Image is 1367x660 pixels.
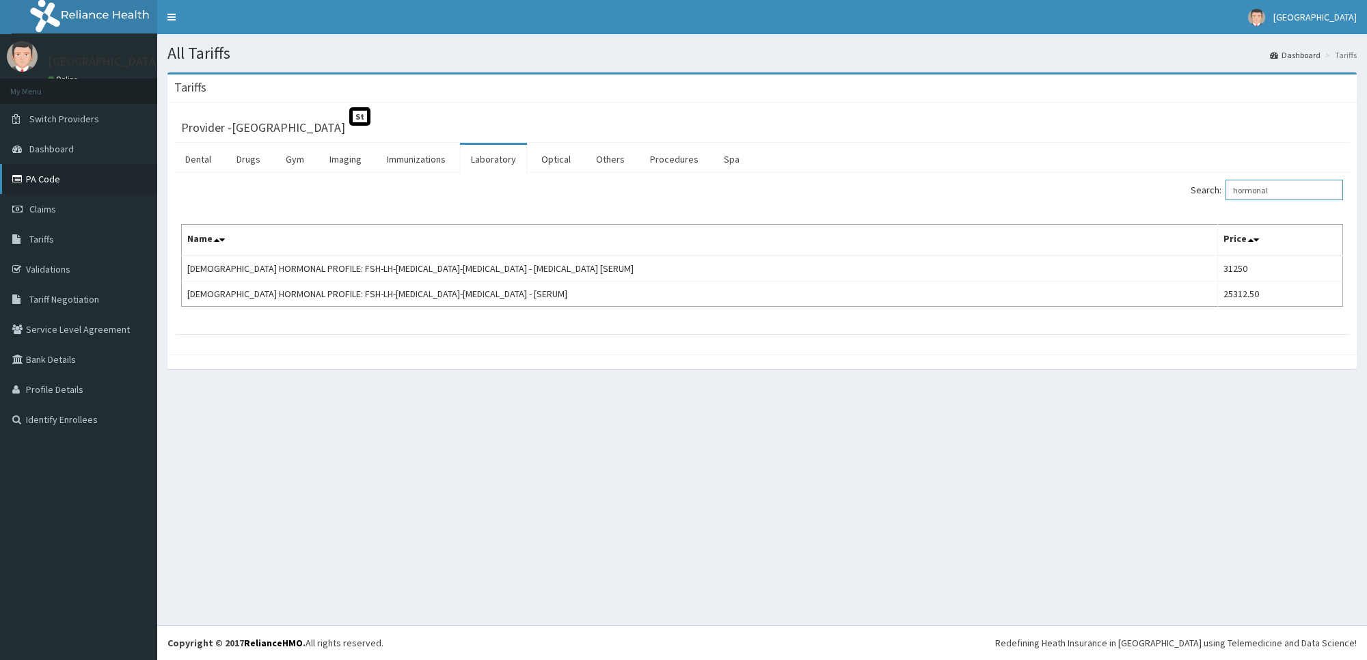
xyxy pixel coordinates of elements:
span: Tariffs [29,233,54,245]
label: Search: [1191,180,1343,200]
td: 31250 [1217,256,1342,281]
a: Online [48,74,81,84]
a: Dashboard [1270,49,1321,61]
footer: All rights reserved. [157,625,1367,660]
li: Tariffs [1322,49,1357,61]
h1: All Tariffs [167,44,1357,62]
a: Spa [713,145,750,174]
td: [DEMOGRAPHIC_DATA] HORMONAL PROFILE: FSH-LH-[MEDICAL_DATA]-[MEDICAL_DATA] - [SERUM] [182,281,1218,307]
td: 25312.50 [1217,281,1342,307]
a: Others [585,145,636,174]
div: Redefining Heath Insurance in [GEOGRAPHIC_DATA] using Telemedicine and Data Science! [995,636,1357,650]
img: User Image [7,41,38,72]
span: [GEOGRAPHIC_DATA] [1273,11,1357,23]
span: Switch Providers [29,113,99,125]
span: Claims [29,203,56,215]
h3: Tariffs [174,81,206,94]
td: [DEMOGRAPHIC_DATA] HORMONAL PROFILE: FSH-LH-[MEDICAL_DATA]-[MEDICAL_DATA] - [MEDICAL_DATA] [SERUM] [182,256,1218,281]
th: Name [182,225,1218,256]
a: Procedures [639,145,709,174]
a: Dental [174,145,222,174]
img: User Image [1248,9,1265,26]
th: Price [1217,225,1342,256]
a: Gym [275,145,315,174]
a: RelianceHMO [244,637,303,649]
a: Drugs [226,145,271,174]
span: Tariff Negotiation [29,293,99,305]
span: St [349,107,370,126]
span: Dashboard [29,143,74,155]
a: Optical [530,145,582,174]
a: Laboratory [460,145,527,174]
a: Immunizations [376,145,457,174]
input: Search: [1226,180,1343,200]
h3: Provider - [GEOGRAPHIC_DATA] [181,122,345,134]
strong: Copyright © 2017 . [167,637,306,649]
p: [GEOGRAPHIC_DATA] [48,55,161,68]
a: Imaging [319,145,373,174]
